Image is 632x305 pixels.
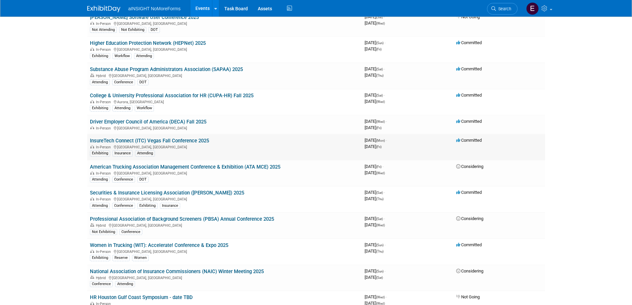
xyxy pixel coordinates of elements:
span: Considering [456,216,483,221]
div: DOT [137,177,149,183]
span: (Fri) [376,145,382,149]
span: [DATE] [365,21,385,26]
div: Attending [90,79,110,85]
span: (Wed) [376,100,385,104]
span: (Sat) [376,191,383,194]
span: Considering [456,164,483,169]
div: Exhibiting [90,105,110,111]
span: [DATE] [365,93,385,98]
div: DOT [149,27,160,33]
div: [GEOGRAPHIC_DATA], [GEOGRAPHIC_DATA] [90,46,359,52]
span: - [384,216,385,221]
a: InsureTech Connect (ITC) Vegas Fall Conference 2025 [90,138,209,144]
div: Exhibiting [90,150,110,156]
div: Attending [90,203,110,209]
span: In-Person [96,22,113,26]
div: [GEOGRAPHIC_DATA], [GEOGRAPHIC_DATA] [90,249,359,254]
img: In-Person Event [90,250,94,253]
span: - [384,190,385,195]
span: (Sat) [376,15,383,19]
img: In-Person Event [90,145,94,148]
span: Hybrid [96,223,108,228]
div: Insurance [160,203,180,209]
span: [DATE] [365,196,384,201]
span: In-Person [96,145,113,149]
img: Eric Guimond [526,2,539,15]
div: Conference [119,229,142,235]
div: Workflow [135,105,154,111]
span: - [385,242,386,247]
span: [DATE] [365,14,385,19]
img: In-Person Event [90,126,94,129]
img: In-Person Event [90,197,94,200]
span: (Sat) [376,94,383,97]
div: Workflow [112,53,132,59]
span: In-Person [96,171,113,176]
div: Attending [115,281,135,287]
a: Search [487,3,518,15]
div: Not Exhibiting [90,229,117,235]
a: Women in Trucking (WIT): Accelerate! Conference & Expo 2025 [90,242,228,248]
span: [DATE] [365,222,385,227]
div: Exhibiting [137,203,158,209]
div: Exhibiting [90,53,110,59]
div: Not Exhibiting [119,27,146,33]
a: Professional Association of Background Screeners (PBSA) Annual Conference 2025 [90,216,274,222]
span: [DATE] [365,294,387,299]
span: (Sat) [376,276,383,279]
div: Not Attending [90,27,117,33]
span: [DATE] [365,190,385,195]
div: Insurance [112,150,133,156]
div: Conference [112,203,135,209]
img: Hybrid Event [90,223,94,227]
span: Not Going [456,294,480,299]
div: [GEOGRAPHIC_DATA], [GEOGRAPHIC_DATA] [90,170,359,176]
span: (Sat) [376,217,383,221]
span: Committed [456,93,482,98]
img: In-Person Event [90,22,94,25]
div: Conference [90,281,113,287]
span: [DATE] [365,164,384,169]
div: [GEOGRAPHIC_DATA], [GEOGRAPHIC_DATA] [90,73,359,78]
span: [DATE] [365,125,382,130]
span: [DATE] [365,99,385,104]
span: (Fri) [376,47,382,51]
span: Hybrid [96,74,108,78]
span: - [386,138,387,143]
span: [DATE] [365,170,385,175]
span: (Wed) [376,120,385,123]
span: - [384,14,385,19]
span: [DATE] [365,119,387,124]
a: Higher Education Protection Network (HEPNet) 2025 [90,40,206,46]
span: (Thu) [376,197,384,201]
span: (Wed) [376,171,385,175]
span: - [386,294,387,299]
img: In-Person Event [90,302,94,305]
span: [DATE] [365,138,387,143]
span: Committed [456,119,482,124]
span: Committed [456,40,482,45]
span: [DATE] [365,40,386,45]
span: - [385,40,386,45]
span: Committed [456,138,482,143]
span: (Wed) [376,223,385,227]
span: [DATE] [365,73,384,78]
span: (Wed) [376,295,385,299]
span: Search [496,6,511,11]
span: [DATE] [365,46,382,51]
div: Attending [112,105,132,111]
div: [GEOGRAPHIC_DATA], [GEOGRAPHIC_DATA] [90,275,359,280]
span: - [384,66,385,71]
span: [DATE] [365,275,383,280]
span: In-Person [96,197,113,201]
div: Conference [112,177,135,183]
div: [GEOGRAPHIC_DATA], [GEOGRAPHIC_DATA] [90,222,359,228]
span: Committed [456,190,482,195]
div: Women [132,255,149,261]
span: (Fri) [376,126,382,130]
img: In-Person Event [90,171,94,175]
div: Attending [135,150,155,156]
span: (Wed) [376,22,385,25]
a: Driver Employer Council of America (DECA) Fall 2025 [90,119,206,125]
span: In-Person [96,250,113,254]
